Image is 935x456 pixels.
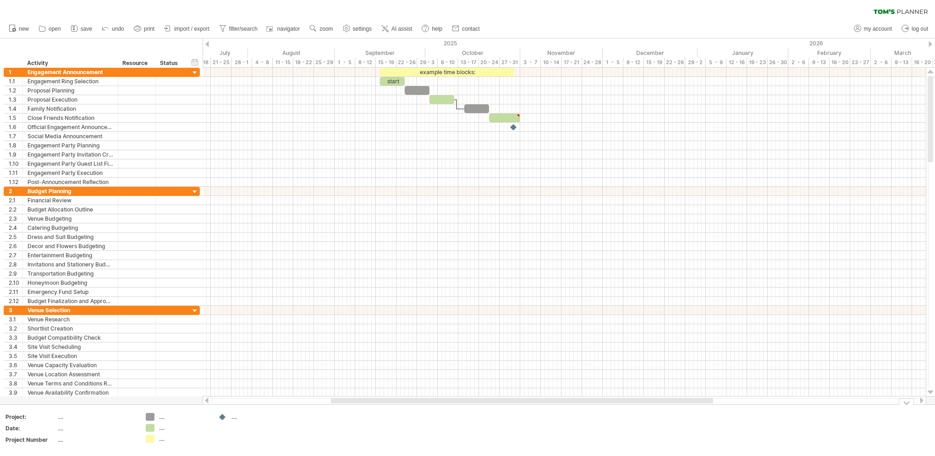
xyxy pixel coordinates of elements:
a: help [419,23,445,35]
a: save [68,23,95,35]
div: .... [58,413,135,421]
div: 9 - 13 [809,58,830,67]
div: Official Engagement Announcement [27,123,113,131]
div: example time blocks: [380,68,514,76]
div: 29 - 3 [417,58,438,67]
div: 2.9 [9,269,22,278]
div: hide legend [899,398,914,405]
span: undo [112,26,124,32]
div: 3.2 [9,324,22,333]
div: Budget Allocation Outline [27,205,113,214]
div: Resource [122,59,150,68]
div: 2.1 [9,196,22,205]
div: Entertainment Budgeting [27,251,113,260]
div: 22 - 26 [665,58,685,67]
div: 1.6 [9,123,22,131]
div: 24 - 28 [582,58,603,67]
a: zoom [307,23,335,35]
div: 11 - 15 [273,58,293,67]
div: Site Visit Execution [27,352,113,360]
a: undo [99,23,127,35]
div: 13 - 17 [458,58,479,67]
div: 2 [9,187,22,195]
div: 1.9 [9,150,22,159]
a: open [36,23,64,35]
div: Venue Research [27,315,113,324]
div: 3.4 [9,342,22,351]
div: Activity [27,59,113,68]
span: save [81,26,92,32]
div: 21 - 25 [211,58,231,67]
div: 2.12 [9,297,22,305]
div: December 2025 [603,48,698,58]
div: Engagement Ring Selection [27,77,113,86]
div: Engagement Party Execution [27,168,113,177]
div: Honeymoon Budgeting [27,278,113,287]
div: 3 [9,306,22,315]
span: contact [462,26,480,32]
div: 27 - 31 [500,58,520,67]
div: start [380,77,405,86]
div: .... [159,435,209,443]
span: log out [912,26,928,32]
div: 3 - 7 [520,58,541,67]
a: contact [450,23,483,35]
div: Family Notification [27,104,113,113]
div: 3.5 [9,352,22,360]
div: Transportation Budgeting [27,269,113,278]
div: 2.7 [9,251,22,260]
a: import / export [162,23,212,35]
div: August 2025 [248,48,335,58]
div: 29 - 2 [685,58,706,67]
div: 2.6 [9,242,22,250]
div: 2.8 [9,260,22,269]
span: print [144,26,154,32]
div: January 2026 [698,48,788,58]
div: 2.11 [9,288,22,296]
span: import / export [174,26,209,32]
div: Decor and Flowers Budgeting [27,242,113,250]
div: 2.4 [9,223,22,232]
div: 19 - 23 [747,58,768,67]
div: 15 - 19 [644,58,665,67]
span: new [19,26,29,32]
div: Dress and Suit Budgeting [27,233,113,241]
div: 1 [9,68,22,76]
a: navigator [265,23,302,35]
div: 28 - 1 [231,58,252,67]
span: zoom [319,26,333,32]
div: Budget Finalization and Approval [27,297,113,305]
div: 26 - 30 [768,58,788,67]
a: print [132,23,157,35]
div: 12 - 16 [726,58,747,67]
div: 1.11 [9,168,22,177]
div: 23 - 27 [850,58,871,67]
div: .... [159,424,209,432]
div: Post-Announcement Reflection [27,178,113,186]
div: February 2026 [788,48,871,58]
div: Venue Terms and Conditions Review [27,379,113,388]
a: settings [341,23,374,35]
div: .... [231,413,281,421]
div: 2.5 [9,233,22,241]
div: 1.12 [9,178,22,186]
div: Financial Review [27,196,113,205]
div: Emergency Fund Setup [27,288,113,296]
div: Catering Budgeting [27,223,113,232]
div: 9 - 13 [891,58,912,67]
div: October 2025 [425,48,520,58]
div: 3.8 [9,379,22,388]
span: AI assist [391,26,412,32]
div: Site Visit Scheduling [27,342,113,351]
div: 25 - 29 [314,58,335,67]
div: 3.6 [9,361,22,369]
div: Invitations and Stationery Budgeting [27,260,113,269]
span: filter/search [229,26,258,32]
div: 1.1 [9,77,22,86]
div: 3.1 [9,315,22,324]
div: 17 - 21 [561,58,582,67]
div: Proposal Execution [27,95,113,104]
a: log out [899,23,931,35]
div: .... [58,436,135,444]
span: help [432,26,442,32]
